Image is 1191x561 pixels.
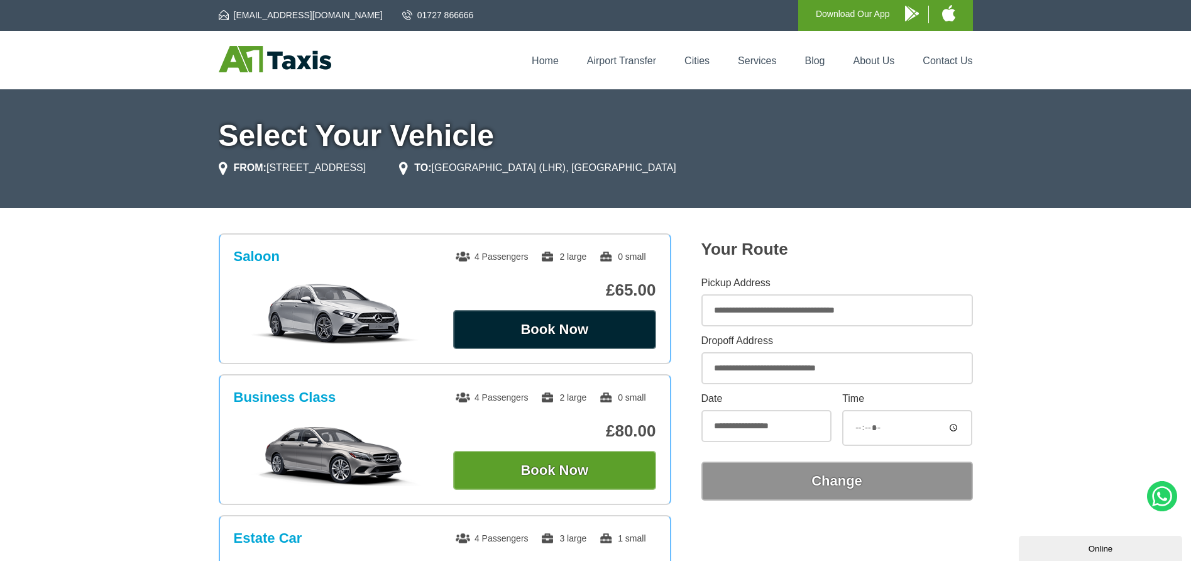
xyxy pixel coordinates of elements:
button: Book Now [453,451,656,490]
span: 0 small [599,392,645,403]
img: Business Class [240,423,429,486]
a: Home [532,55,559,66]
span: 0 small [599,252,645,262]
strong: TO: [414,162,431,173]
a: About Us [853,55,895,66]
a: Cities [684,55,710,66]
span: 4 Passengers [456,533,529,543]
label: Dropoff Address [701,336,973,346]
p: £65.00 [453,280,656,300]
label: Date [701,394,832,404]
label: Time [842,394,972,404]
img: A1 Taxis Android App [905,6,919,21]
img: A1 Taxis iPhone App [942,5,955,21]
span: 2 large [541,392,586,403]
p: £80.00 [453,421,656,441]
h3: Saloon [234,248,280,265]
h3: Business Class [234,389,336,406]
p: Download Our App [816,6,890,22]
span: 3 large [541,533,586,543]
span: 2 large [541,252,586,262]
a: Airport Transfer [587,55,656,66]
strong: FROM: [234,162,266,173]
label: Pickup Address [701,278,973,288]
h1: Select Your Vehicle [219,121,973,151]
button: Change [701,462,973,501]
iframe: chat widget [1019,533,1185,561]
span: 4 Passengers [456,252,529,262]
h2: Your Route [701,240,973,259]
a: 01727 866666 [402,9,474,21]
img: A1 Taxis St Albans LTD [219,46,331,72]
a: Blog [804,55,825,66]
li: [GEOGRAPHIC_DATA] (LHR), [GEOGRAPHIC_DATA] [399,160,676,175]
li: [STREET_ADDRESS] [219,160,366,175]
a: [EMAIL_ADDRESS][DOMAIN_NAME] [219,9,383,21]
a: Services [738,55,776,66]
img: Saloon [240,282,429,345]
a: Contact Us [923,55,972,66]
span: 4 Passengers [456,392,529,403]
button: Book Now [453,310,656,349]
h3: Estate Car [234,530,302,547]
span: 1 small [599,533,645,543]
